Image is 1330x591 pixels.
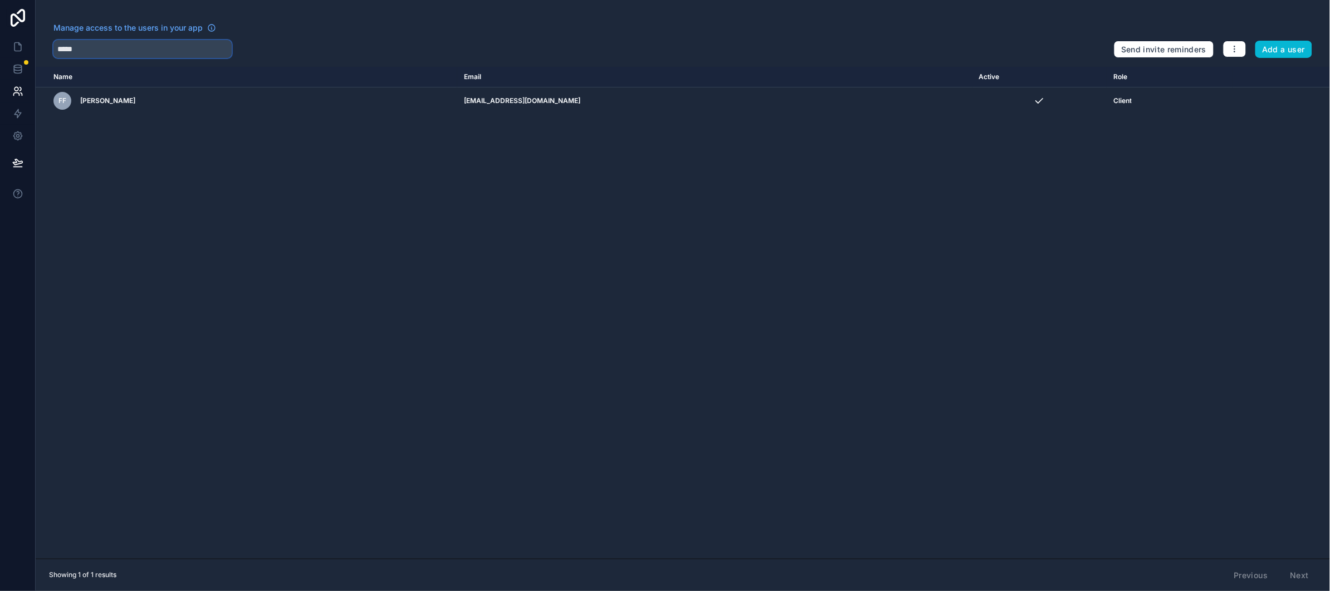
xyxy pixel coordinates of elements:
button: Add a user [1255,41,1313,58]
span: Manage access to the users in your app [53,22,203,33]
th: Name [36,67,457,87]
a: Manage access to the users in your app [53,22,216,33]
th: Role [1107,67,1233,87]
span: FF [58,96,66,105]
span: Client [1113,96,1132,105]
td: [EMAIL_ADDRESS][DOMAIN_NAME] [457,87,972,115]
th: Email [457,67,972,87]
span: Showing 1 of 1 results [49,570,116,579]
button: Send invite reminders [1114,41,1214,58]
span: [PERSON_NAME] [80,96,135,105]
div: scrollable content [36,67,1330,559]
th: Active [972,67,1107,87]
